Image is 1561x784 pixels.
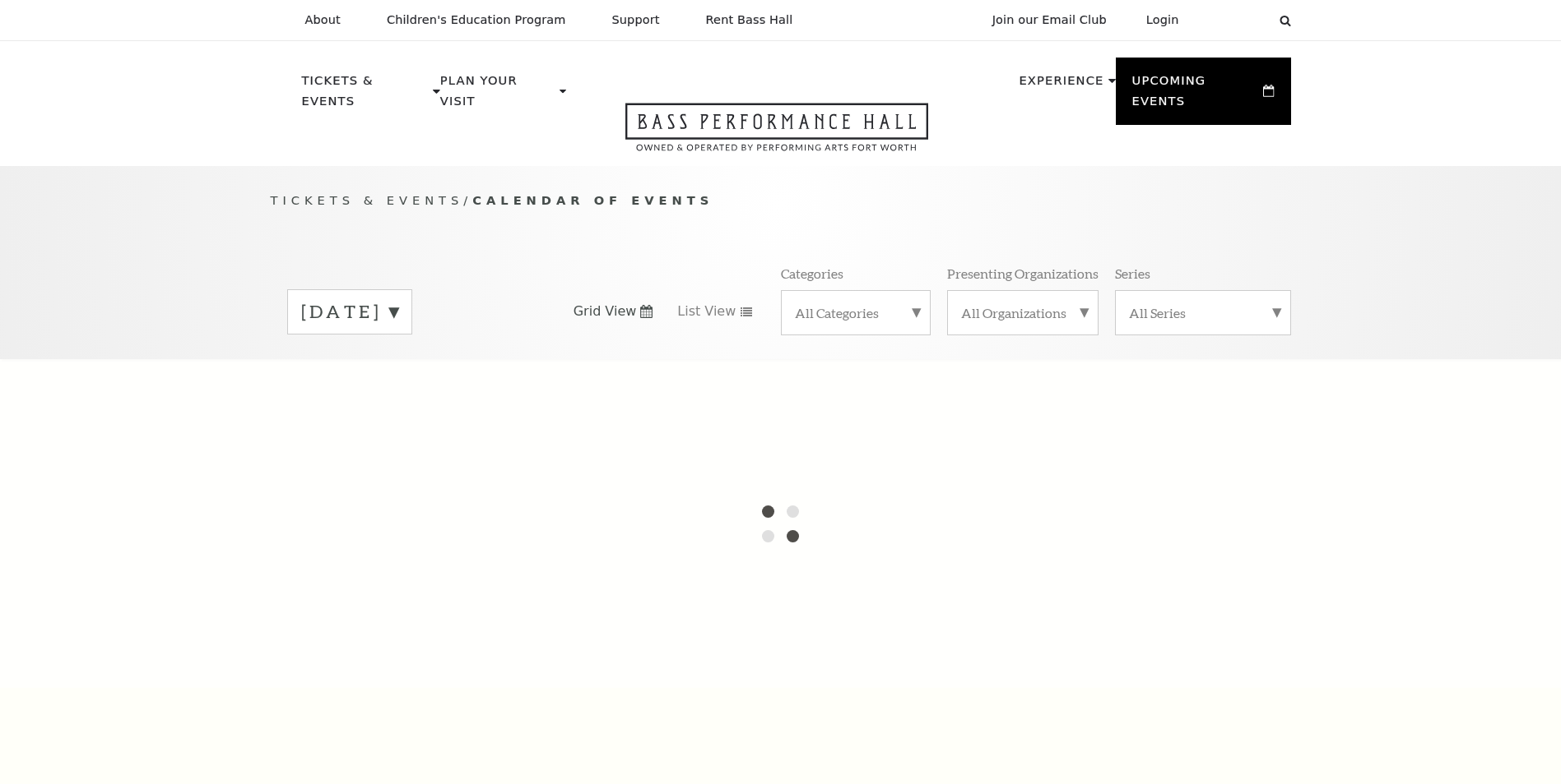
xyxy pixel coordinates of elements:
[472,193,713,207] span: Calendar of Events
[706,13,793,27] p: Rent Bass Hall
[1132,71,1260,121] p: Upcoming Events
[961,304,1085,321] label: All Organizations
[387,13,566,27] p: Children's Education Program
[574,302,637,321] span: Grid View
[677,302,736,321] span: List View
[1206,12,1264,28] select: Select:
[440,71,555,121] p: Plan Your Visit
[612,13,660,27] p: Support
[271,191,1291,211] p: /
[1019,71,1103,100] p: Experience
[301,299,398,325] label: [DATE]
[795,304,917,321] label: All Categories
[302,71,430,121] p: Tickets & Events
[1129,304,1277,321] label: All Series
[305,13,341,27] p: About
[781,265,843,282] p: Categories
[271,193,464,207] span: Tickets & Events
[1115,265,1150,282] p: Series
[947,265,1099,282] p: Presenting Organizations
